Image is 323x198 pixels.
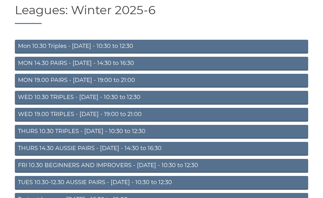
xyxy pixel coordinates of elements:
[15,159,308,173] a: FRI 10.30 BEGINNERS AND IMPROVERS - [DATE] - 10:30 to 12:30
[15,176,308,190] a: TUES 10.30-12.30 AUSSIE PAIRS - [DATE] - 10:30 to 12:30
[15,142,308,156] a: THURS 14.30 AUSSIE PAIRS - [DATE] - 14:30 to 16:30
[15,91,308,105] a: WED 10.30 TRIPLES - [DATE] - 10:30 to 12:30
[15,40,308,54] a: Mon 10.30 Triples - [DATE] - 10:30 to 12:30
[15,4,308,24] h1: Leagues: Winter 2025-6
[15,57,308,71] a: MON 14.30 PAIRS - [DATE] - 14:30 to 16:30
[15,108,308,122] a: WED 19.00 TRIPLES - [DATE] - 19:00 to 21:00
[15,74,308,88] a: MON 19.00 PAIRS - [DATE] - 19:00 to 21:00
[15,125,308,139] a: THURS 10.30 TRIPLES - [DATE] - 10:30 to 12:30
